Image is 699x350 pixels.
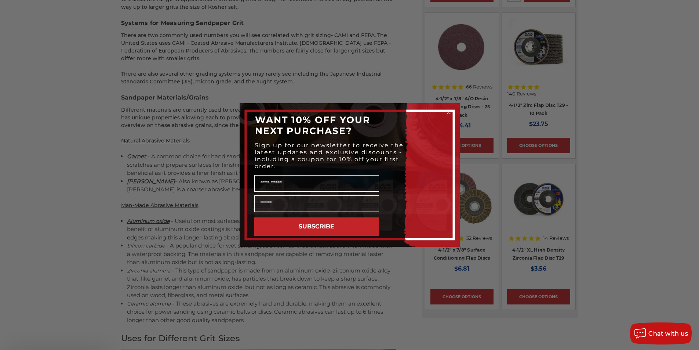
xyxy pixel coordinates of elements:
[630,322,692,344] button: Chat with us
[445,109,452,116] button: Close dialog
[254,217,379,236] button: SUBSCRIBE
[255,142,404,170] span: Sign up for our newsletter to receive the latest updates and exclusive discounts - including a co...
[255,114,370,136] span: WANT 10% OFF YOUR NEXT PURCHASE?
[254,195,379,212] input: Email
[648,330,688,337] span: Chat with us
